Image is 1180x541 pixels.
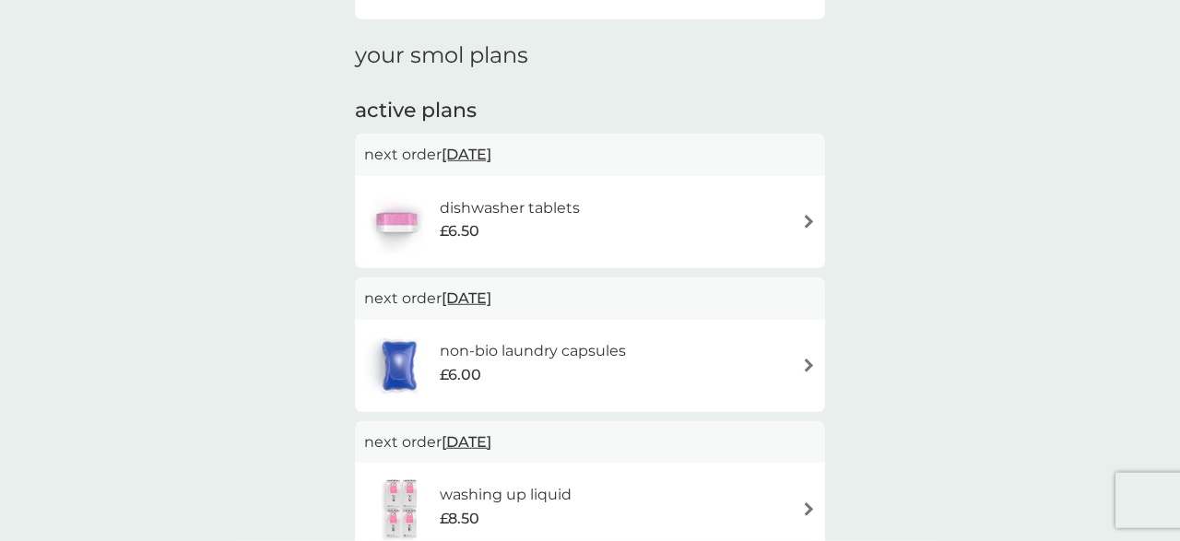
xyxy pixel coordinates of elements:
img: arrow right [802,215,816,229]
span: [DATE] [442,136,491,172]
span: £8.50 [440,507,479,531]
h1: your smol plans [355,42,825,69]
h2: active plans [355,97,825,125]
img: washing up liquid [364,476,440,541]
img: non-bio laundry capsules [364,334,434,398]
p: next order [364,430,816,454]
span: £6.50 [440,219,479,243]
span: £6.00 [440,363,481,387]
span: [DATE] [442,424,491,460]
img: arrow right [802,502,816,516]
p: next order [364,287,816,311]
span: [DATE] [442,280,491,316]
img: arrow right [802,359,816,372]
h6: dishwasher tablets [440,196,580,220]
h6: washing up liquid [440,483,572,507]
img: dishwasher tablets [364,190,429,254]
h6: non-bio laundry capsules [440,339,626,363]
p: next order [364,143,816,167]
